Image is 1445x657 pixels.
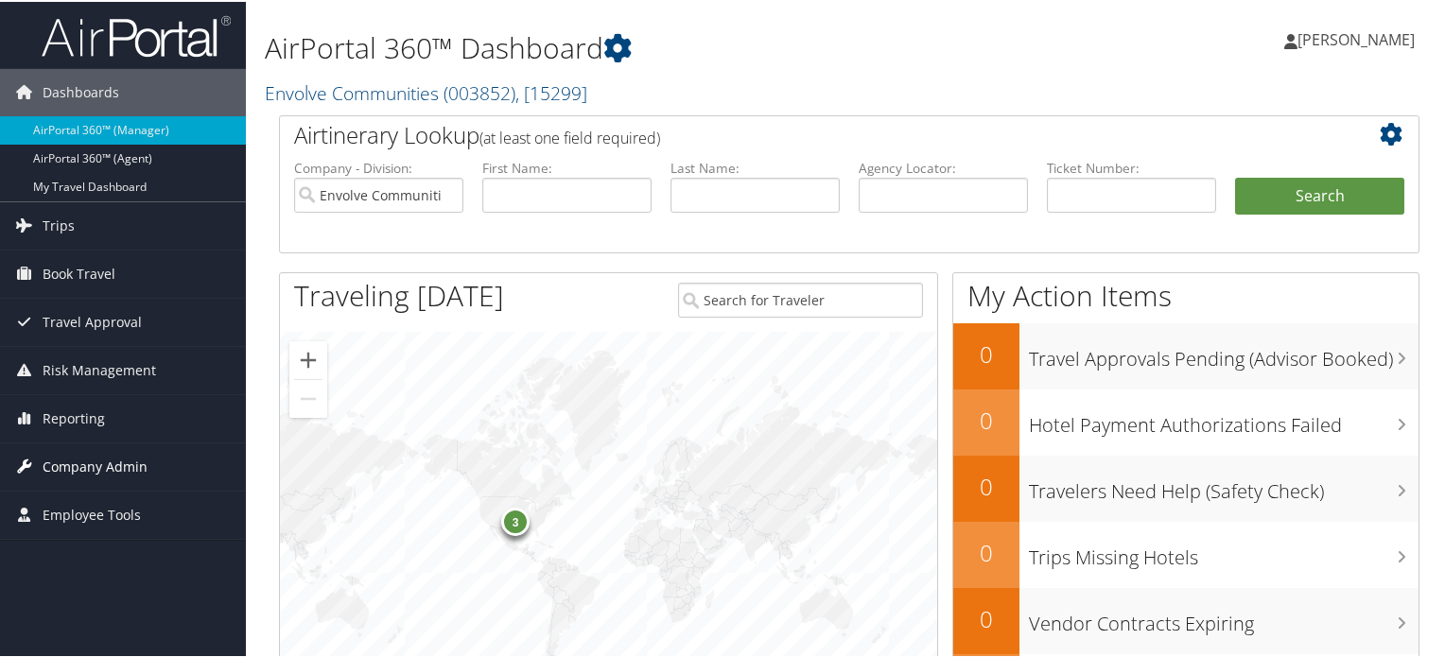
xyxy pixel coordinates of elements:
a: 0Travel Approvals Pending (Advisor Booked) [953,321,1419,388]
a: Envolve Communities [265,78,587,104]
label: Company - Division: [294,157,463,176]
span: Reporting [43,393,105,441]
h2: 0 [953,337,1019,369]
h2: 0 [953,601,1019,633]
span: Company Admin [43,441,148,489]
h3: Hotel Payment Authorizations Failed [1029,401,1419,437]
h3: Trips Missing Hotels [1029,533,1419,569]
span: [PERSON_NAME] [1297,27,1415,48]
span: Travel Approval [43,297,142,344]
button: Search [1235,176,1404,214]
div: 3 [501,506,530,534]
span: Book Travel [43,249,115,296]
h3: Travelers Need Help (Safety Check) [1029,467,1419,503]
span: , [ 15299 ] [515,78,587,104]
button: Zoom in [289,339,327,377]
img: airportal-logo.png [42,12,231,57]
span: Employee Tools [43,490,141,537]
a: 0Vendor Contracts Expiring [953,586,1419,652]
h2: Airtinerary Lookup [294,117,1310,149]
h2: 0 [953,403,1019,435]
h2: 0 [953,469,1019,501]
span: (at least one field required) [479,126,660,147]
span: ( 003852 ) [444,78,515,104]
input: Search for Traveler [678,281,924,316]
span: Trips [43,200,75,248]
a: 0Trips Missing Hotels [953,520,1419,586]
span: Dashboards [43,67,119,114]
a: [PERSON_NAME] [1284,9,1434,66]
button: Zoom out [289,378,327,416]
label: First Name: [482,157,652,176]
h1: Traveling [DATE] [294,274,504,314]
label: Agency Locator: [859,157,1028,176]
a: 0Travelers Need Help (Safety Check) [953,454,1419,520]
span: Risk Management [43,345,156,392]
a: 0Hotel Payment Authorizations Failed [953,388,1419,454]
label: Ticket Number: [1047,157,1216,176]
h1: My Action Items [953,274,1419,314]
h3: Vendor Contracts Expiring [1029,599,1419,635]
h2: 0 [953,535,1019,567]
h3: Travel Approvals Pending (Advisor Booked) [1029,335,1419,371]
label: Last Name: [670,157,840,176]
h1: AirPortal 360™ Dashboard [265,26,1044,66]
